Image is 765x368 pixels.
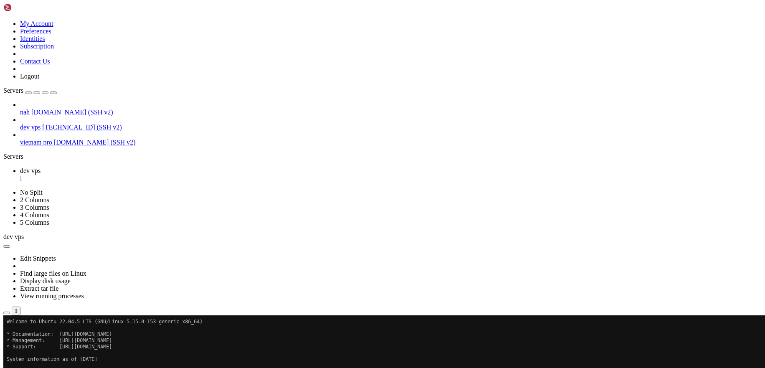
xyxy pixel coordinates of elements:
a:  [20,175,762,182]
a: Edit Snippets [20,255,56,262]
x-row: Memory usage: 18% IPv4 address for eth0: [TECHNICAL_ID] [3,66,656,72]
span: [TECHNICAL_ID] (SSH v2) [42,124,122,131]
a: 4 Columns [20,211,49,218]
a: Subscription [20,43,54,50]
x-row: * Management: [URL][DOMAIN_NAME] [3,22,656,28]
a: Logout [20,73,39,80]
span: [DOMAIN_NAME] (SSH v2) [54,139,136,146]
x-row: * Strictly confined Kubernetes makes edge and IoT secure. Learn how MicroK8s [3,85,656,91]
x-row: System load: 0.0 Processes: 140 [3,53,656,60]
x-row: Welcome to Ubuntu 22.04.5 LTS (GNU/Linux 5.15.0-153-generic x86_64) [3,3,656,10]
a: My Account [20,20,53,27]
li: vietnam pro [DOMAIN_NAME] (SSH v2) [20,131,762,146]
x-row: * Support: [URL][DOMAIN_NAME] [3,28,656,35]
x-row: * Documentation: [URL][DOMAIN_NAME] [3,16,656,22]
a: No Split [20,189,43,196]
li: nah [DOMAIN_NAME] (SSH v2) [20,101,762,116]
a: Identities [20,35,45,42]
a: Find large files on Linux [20,270,86,277]
x-row: To see these additional updates run: apt list --upgradable [3,135,656,141]
a: Extract tar file [20,285,58,292]
div: (38, 29) [118,185,121,191]
a: dev vps [TECHNICAL_ID] (SSH v2) [20,124,762,131]
li: dev vps [TECHNICAL_ID] (SSH v2) [20,116,762,131]
a: nah [DOMAIN_NAME] (SSH v2) [20,109,762,116]
a: Contact Us [20,58,50,65]
x-row: System information as of [DATE] [3,41,656,47]
x-row: Learn more about enabling ESM Apps service at [URL][DOMAIN_NAME] [3,154,656,160]
img: Shellngn [3,3,51,12]
x-row: root@Auto-Install-Ubuntu-Server-22:~# [3,185,656,191]
a: Preferences [20,28,51,35]
span: Servers [3,87,23,94]
span: dev vps [20,124,41,131]
x-row: Expanded Security Maintenance for Applications is not enabled. [3,116,656,122]
x-row: Usage of /: 36.2% of 60.98GB Users logged in: 0 [3,60,656,66]
span: vietnam pro [20,139,52,146]
x-row: Swap usage: 0% [3,72,656,79]
x-row: just raised the bar for easy, resilient and secure K8s cluster deployment. [3,91,656,97]
a: Display disk usage [20,277,71,284]
x-row: 27 additional security updates can be applied with ESM Apps. [3,147,656,154]
span: [DOMAIN_NAME] (SSH v2) [31,109,113,116]
span: dev vps [20,167,41,174]
a: 2 Columns [20,196,49,203]
button:  [12,307,20,315]
x-row: 9 updates can be applied immediately. [3,129,656,135]
a: 5 Columns [20,219,49,226]
a: 3 Columns [20,204,49,211]
a: View running processes [20,292,84,299]
a: dev vps [20,167,762,182]
div:  [15,308,17,314]
a: Servers [3,87,57,94]
x-row: *** System restart required *** [3,173,656,179]
div: Servers [3,153,762,160]
span: dev vps [3,233,24,240]
span: nah [20,109,30,116]
x-row: [URL][DOMAIN_NAME] [3,104,656,110]
a: vietnam pro [DOMAIN_NAME] (SSH v2) [20,139,762,146]
x-row: Last login: [DATE] from [TECHNICAL_ID] [3,179,656,185]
